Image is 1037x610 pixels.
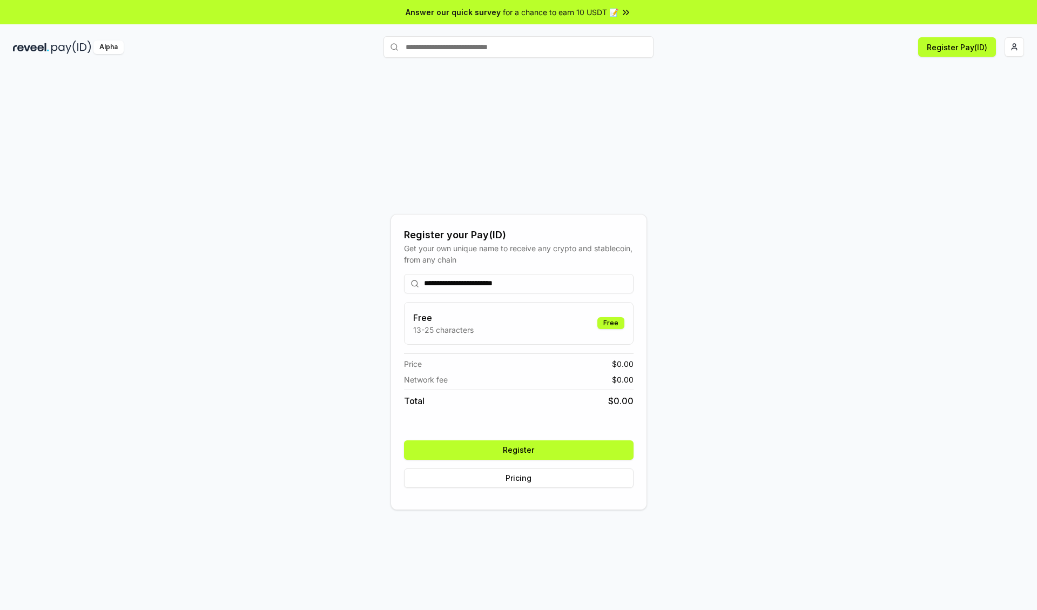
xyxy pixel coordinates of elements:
[413,311,474,324] h3: Free
[404,243,634,265] div: Get your own unique name to receive any crypto and stablecoin, from any chain
[413,324,474,336] p: 13-25 characters
[612,358,634,370] span: $ 0.00
[93,41,124,54] div: Alpha
[13,41,49,54] img: reveel_dark
[404,468,634,488] button: Pricing
[51,41,91,54] img: pay_id
[404,227,634,243] div: Register your Pay(ID)
[404,440,634,460] button: Register
[597,317,624,329] div: Free
[404,394,425,407] span: Total
[608,394,634,407] span: $ 0.00
[404,358,422,370] span: Price
[612,374,634,385] span: $ 0.00
[918,37,996,57] button: Register Pay(ID)
[406,6,501,18] span: Answer our quick survey
[404,374,448,385] span: Network fee
[503,6,618,18] span: for a chance to earn 10 USDT 📝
